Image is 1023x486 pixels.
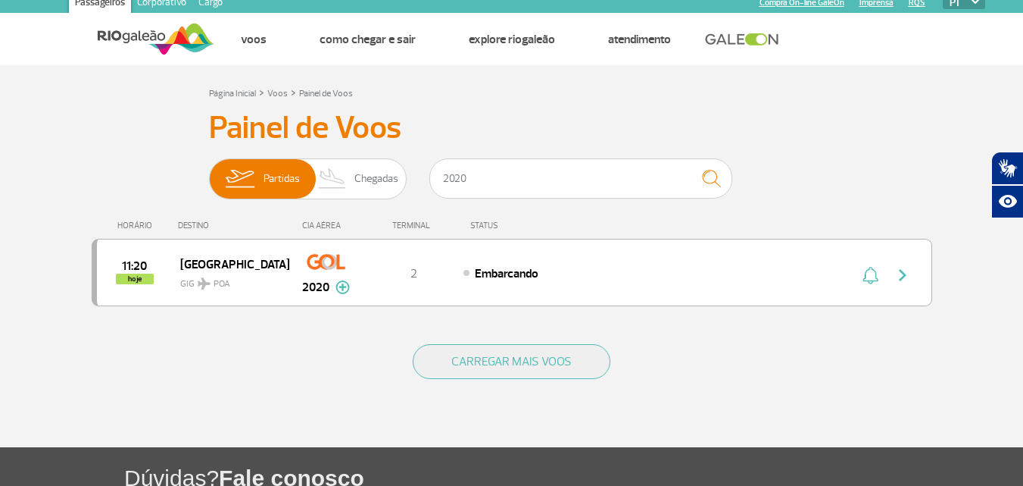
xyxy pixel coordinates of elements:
span: 2020 [302,278,329,296]
div: CIA AÉREA [288,221,364,230]
a: > [259,83,264,101]
span: GIG [180,269,277,291]
img: slider-embarque [216,159,264,199]
span: Embarcando [475,266,538,281]
span: 2 [410,266,417,281]
button: Abrir recursos assistivos. [991,185,1023,218]
div: STATUS [463,221,586,230]
input: Voo, cidade ou cia aérea [429,158,732,199]
span: POA [214,277,230,291]
div: DESTINO [178,221,288,230]
button: Abrir tradutor de língua de sinais. [991,152,1023,185]
div: Plugin de acessibilidade da Hand Talk. [991,152,1023,218]
button: CARREGAR MAIS VOOS [413,344,610,379]
a: Página Inicial [209,88,256,99]
a: Explore RIOgaleão [469,32,555,47]
a: > [291,83,296,101]
span: hoje [116,274,154,284]
div: TERMINAL [364,221,463,230]
span: [GEOGRAPHIC_DATA] [180,254,277,274]
span: Partidas [264,159,300,199]
a: Voos [241,32,267,47]
a: Atendimento [608,32,671,47]
img: mais-info-painel-voo.svg [335,281,350,294]
img: slider-desembarque [310,159,355,199]
img: seta-direita-painel-voo.svg [894,266,912,284]
img: sino-painel-voo.svg [862,266,878,284]
div: HORÁRIO [96,221,179,230]
span: 2025-08-26 11:20:00 [122,261,147,271]
a: Como chegar e sair [320,32,416,47]
span: Chegadas [354,159,398,199]
img: destiny_airplane.svg [198,277,211,290]
a: Painel de Voos [299,88,353,99]
h3: Painel de Voos [209,109,815,147]
a: Voos [267,88,288,99]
